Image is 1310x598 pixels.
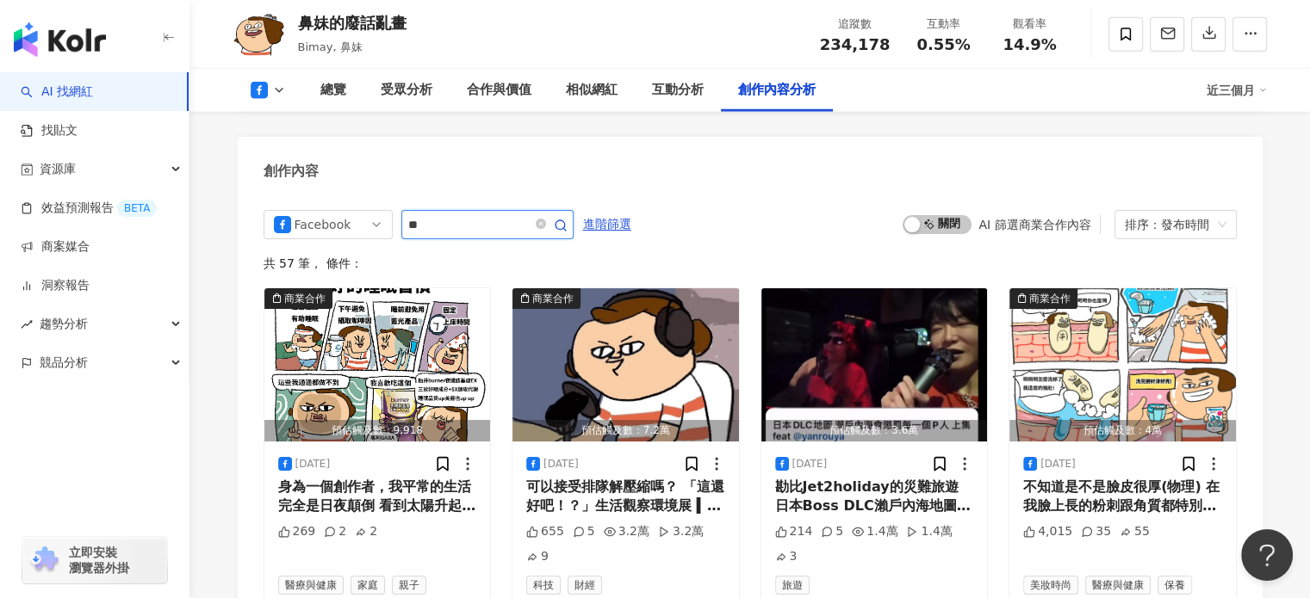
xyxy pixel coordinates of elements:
div: 鼻妹的廢話亂畫 [298,12,407,34]
div: 預估觸及數：4萬 [1009,420,1236,441]
span: 旅遊 [775,576,810,595]
a: 找貼文 [21,122,78,139]
div: Facebook [295,211,351,238]
span: 進階篩選 [583,211,631,238]
span: 資源庫 [40,150,76,188]
span: 財經 [568,576,602,595]
button: 商業合作預估觸及數：7.2萬 [512,288,739,441]
img: chrome extension [28,546,61,574]
span: 親子 [392,576,426,595]
div: 排序：發布時間 [1125,211,1211,238]
div: [DATE] [295,457,331,472]
div: [DATE] [792,457,828,472]
div: 可以接受排隊解壓縮嗎？ 「這還好吧！？」生活觀察環境展 ▍日期｜10/1（三） - 10/12（日）10:00 - 20:00（[DATE] 12:00 開展） ▍地點｜華山 1914 文創產業... [526,478,725,516]
span: close-circle [536,217,546,233]
div: 勘比Jet2holiday的災難旅遊 日本Boss DLC瀨戶內海地圖解鎖 完整影片請至我YT收看 [775,478,974,516]
div: 觀看率 [997,15,1063,33]
div: 269 [278,523,316,540]
span: 234,178 [820,35,891,53]
span: 保養 [1158,576,1192,595]
button: 進階篩選 [582,210,632,237]
img: KOL Avatar [233,9,285,60]
span: 醫療與健康 [278,576,344,595]
div: 互動分析 [652,80,704,101]
button: 預估觸及數：3.6萬 [761,288,988,441]
div: 預估觸及數：7.2萬 [512,420,739,441]
div: 5 [821,523,843,540]
div: 合作與價值 [467,80,531,101]
div: 214 [775,523,813,540]
div: 9 [526,548,549,565]
a: 商案媒合 [21,238,90,256]
div: 35 [1081,523,1111,540]
div: AI 篩選商業合作內容 [978,218,1090,231]
div: 近三個月 [1207,77,1267,104]
img: post-image [264,288,491,441]
div: 共 57 筆 ， 條件： [264,256,1237,270]
button: 商業合作預估觸及數：9,918 [264,288,491,441]
span: 14.9% [1003,36,1056,53]
a: 洞察報告 [21,277,90,294]
div: 總覽 [320,80,346,101]
div: 2 [355,523,377,540]
span: 立即安裝 瀏覽器外掛 [69,545,129,576]
div: 4,015 [1023,523,1072,540]
span: 競品分析 [40,343,88,382]
div: 1.4萬 [906,523,952,540]
div: 創作內容 [264,162,319,181]
span: 0.55% [916,36,970,53]
img: logo [14,22,106,57]
div: 不知道是不是臉皮很厚(物理) 在我臉上長的粉刺跟角質都特別厚 以前偷用過別人的suisai淨透酵素粉就覺得很好用 酵素粉很細緻加一點水就很好起泡，不含香料色素洗起來很舒服清爽，洗完也不乾澀。 含... [1023,478,1222,516]
button: 商業合作預估觸及數：4萬 [1009,288,1236,441]
div: [DATE] [1040,457,1076,472]
div: 追蹤數 [820,15,891,33]
div: 1.4萬 [852,523,897,540]
iframe: Help Scout Beacon - Open [1241,529,1293,581]
div: 商業合作 [1029,290,1071,307]
div: 預估觸及數：9,918 [264,420,491,441]
img: post-image [761,288,988,441]
div: 身為一個創作者，我平常的生活完全是日夜顛倒 看到太陽升起我才願意去睡覺 跟廠商溝通就像跨了整個大西洋時區 所以平時睡眠品質也不是很好 剛好這次受邀[PERSON_NAME]醫的邀請，合作倍熱夜孅... [278,478,477,516]
span: close-circle [536,219,546,229]
a: 效益預測報告BETA [21,200,157,217]
span: 美妝時尚 [1023,576,1078,595]
div: 655 [526,523,564,540]
img: post-image [512,288,739,441]
div: 受眾分析 [381,80,432,101]
div: 相似網紅 [566,80,618,101]
img: post-image [1009,288,1236,441]
span: 醫療與健康 [1085,576,1151,595]
span: Bimay, 鼻妹 [298,40,363,53]
div: 商業合作 [532,290,574,307]
div: 3.2萬 [658,523,704,540]
div: 商業合作 [284,290,326,307]
div: 55 [1120,523,1150,540]
div: 創作內容分析 [738,80,816,101]
div: 3 [775,548,798,565]
div: 3.2萬 [604,523,649,540]
div: 2 [324,523,346,540]
div: [DATE] [543,457,579,472]
div: 預估觸及數：3.6萬 [761,420,988,441]
div: 互動率 [911,15,977,33]
span: rise [21,318,33,330]
a: chrome extension立即安裝 瀏覽器外掛 [22,537,167,583]
div: 5 [573,523,595,540]
a: searchAI 找網紅 [21,83,93,101]
span: 科技 [526,576,561,595]
span: 趨勢分析 [40,305,88,343]
span: 家庭 [351,576,385,595]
